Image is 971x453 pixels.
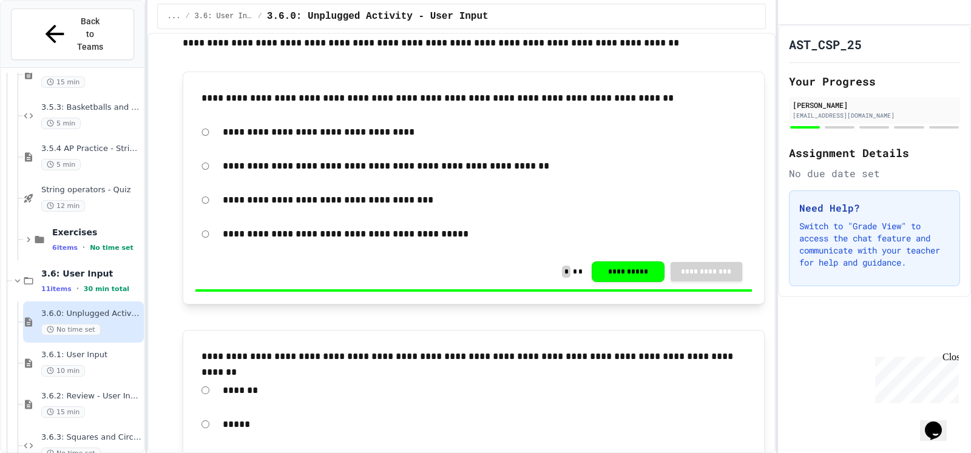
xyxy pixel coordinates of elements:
span: 3.5.3: Basketballs and Footballs [41,102,141,113]
span: 3.6: User Input [41,268,141,279]
span: • [83,243,85,252]
span: / [185,12,189,21]
span: 15 min [41,76,85,88]
span: 5 min [41,159,81,170]
h3: Need Help? [799,201,950,215]
span: 6 items [52,244,78,252]
span: No time set [90,244,134,252]
div: No due date set [789,166,960,181]
p: Switch to "Grade View" to access the chat feature and communicate with your teacher for help and ... [799,220,950,269]
span: No time set [41,324,101,335]
h2: Assignment Details [789,144,960,161]
span: String operators - Quiz [41,185,141,195]
span: 12 min [41,200,85,212]
span: 30 min total [84,285,129,293]
span: 3.6.1: User Input [41,350,141,360]
h1: AST_CSP_25 [789,36,862,53]
span: 5 min [41,118,81,129]
span: Exercises [52,227,141,238]
div: [EMAIL_ADDRESS][DOMAIN_NAME] [793,111,956,120]
span: Back to Teams [76,15,104,53]
span: 3.6.0: Unplugged Activity - User Input [41,309,141,319]
span: 3.6: User Input [195,12,253,21]
span: • [76,284,79,294]
span: 3.6.2: Review - User Input [41,391,141,401]
span: 3.6.3: Squares and Circles [41,432,141,443]
span: 10 min [41,365,85,377]
span: 3.5.4 AP Practice - String Manipulation [41,144,141,154]
div: [PERSON_NAME] [793,99,956,110]
span: 3.6.0: Unplugged Activity - User Input [267,9,489,24]
span: / [258,12,262,21]
h2: Your Progress [789,73,960,90]
div: Chat with us now!Close [5,5,84,77]
iframe: chat widget [920,404,959,441]
span: 15 min [41,406,85,418]
span: ... [167,12,181,21]
span: 11 items [41,285,72,293]
iframe: chat widget [870,352,959,403]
